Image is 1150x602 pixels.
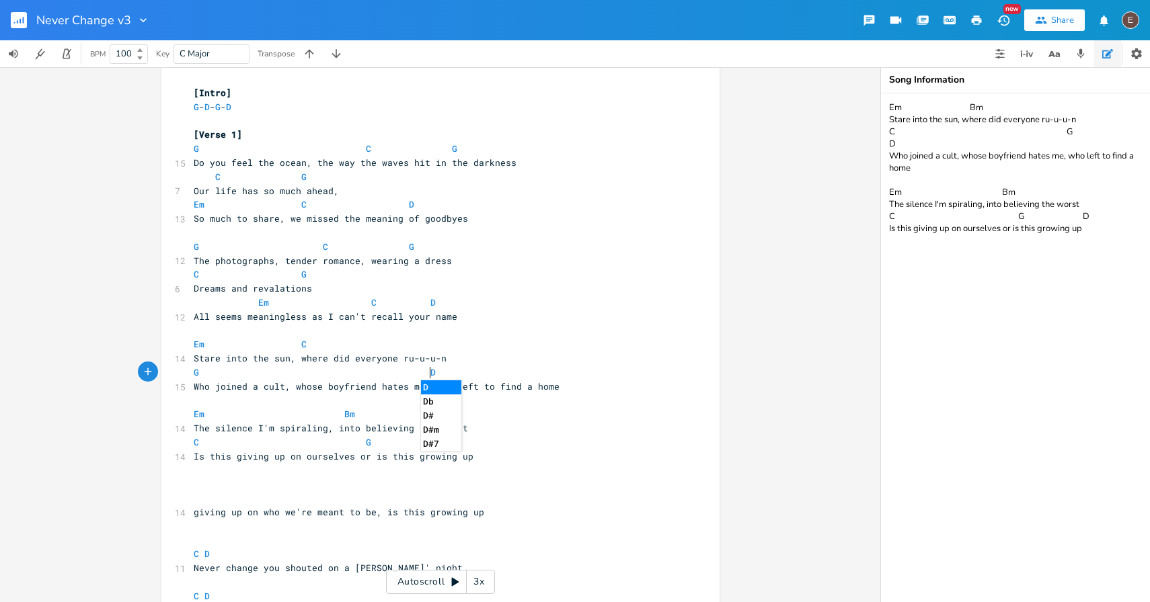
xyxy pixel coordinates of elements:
span: Stare into the sun, where did everyone ru-u-u-n [194,352,447,364]
span: Em [194,198,204,210]
li: D#7 [421,437,461,451]
div: edward [1122,11,1139,29]
div: Song Information [889,75,1142,85]
span: D [409,198,414,210]
span: C [371,296,377,308]
span: C [194,590,199,602]
button: Share [1024,9,1085,31]
div: New [1003,4,1021,14]
span: The silence I'm spiraling, into believing the worst [194,422,468,434]
span: D [204,101,210,113]
textarea: Em Bm Stare into the sun, where did everyone ru-u-u-n C G D Who joined a cult, whose boyfriend ha... [881,93,1150,602]
span: Is this giving up on ourselves or is this growing up [194,450,473,462]
span: Bm [344,408,355,420]
span: G [366,436,371,448]
span: G [194,101,199,113]
span: Dreams and revalations [194,282,312,294]
span: G [194,142,199,155]
span: C [301,198,307,210]
span: D [226,101,231,113]
span: Our life has so much ahead, [194,185,339,197]
span: Em [258,296,269,308]
div: Key [156,50,169,58]
div: Autoscroll [386,570,495,594]
span: D [430,366,436,378]
span: Who joined a cult, whose boyfriend hates me, who left to find a home [194,380,560,392]
span: C [215,171,221,183]
div: Transpose [258,50,295,58]
span: [Intro] [194,87,231,99]
span: So much to share, we missed the meaning of goodbyes [194,212,468,224]
span: C [301,338,307,350]
span: C [323,241,328,253]
span: Do you feel the ocean, the way the waves hit in the darkness [194,157,516,169]
span: - - - [194,101,237,113]
span: giving up on who we're meant to be, is this growing up [194,506,484,518]
span: G [301,268,307,280]
span: G [301,171,307,183]
span: G [409,241,414,253]
div: Share [1051,14,1074,26]
span: D [430,296,436,308]
button: E [1122,5,1139,36]
span: G [194,366,199,378]
span: C [194,436,199,448]
div: BPM [90,50,106,58]
span: G [194,241,199,253]
span: The photographs, tender romance, wearing a dress [194,255,452,267]
span: C [194,268,199,280]
li: D#m [421,423,461,437]
span: Em [194,408,204,420]
span: G [215,101,221,113]
span: Never change you shouted on a [PERSON_NAME]' night [194,562,463,574]
span: C [366,142,371,155]
div: 3x [467,570,491,594]
span: Em [194,338,204,350]
span: D [204,548,210,560]
span: Never Change v3 [36,14,131,26]
li: D [421,380,461,394]
span: C Major [180,48,210,60]
span: C [194,548,199,560]
span: [Verse 1] [194,128,242,140]
button: New [990,8,1017,32]
span: D [204,590,210,602]
li: Db [421,394,461,408]
li: D# [421,408,461,423]
span: G [452,142,457,155]
span: All seems meaningless as I can't recall your name [194,310,457,322]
